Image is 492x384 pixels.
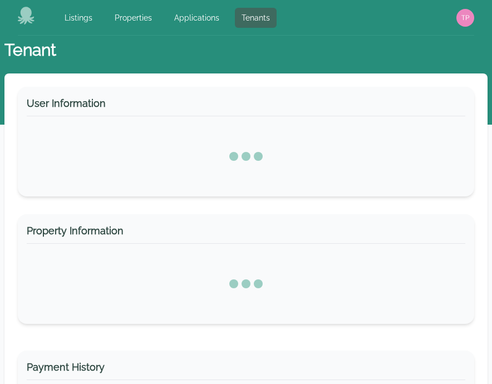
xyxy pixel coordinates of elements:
h3: Property Information [27,223,465,244]
h1: Tenant [4,40,488,60]
h3: User Information [27,96,465,116]
a: Listings [58,8,99,28]
a: Properties [108,8,159,28]
h3: Payment History [27,360,465,380]
a: Tenants [235,8,277,28]
a: Applications [168,8,226,28]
